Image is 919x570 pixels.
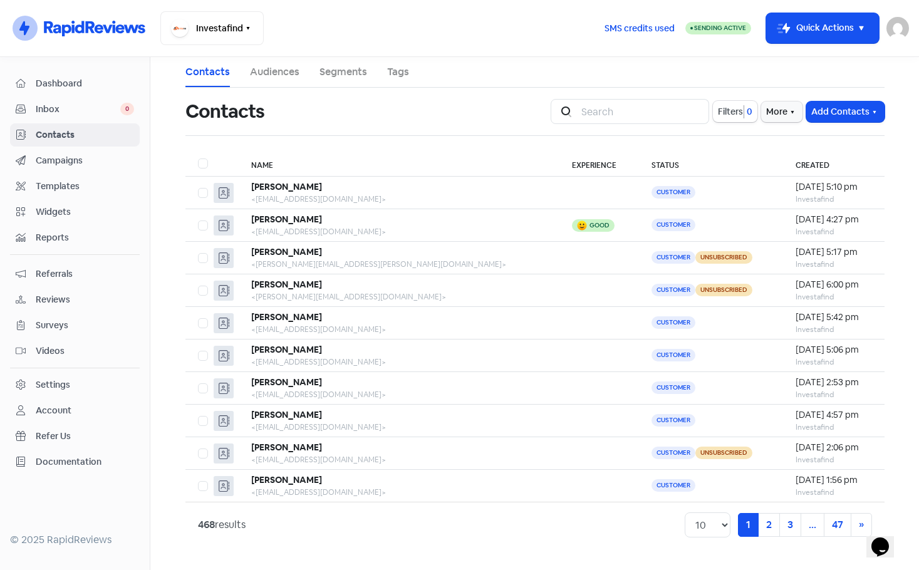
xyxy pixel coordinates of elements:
[36,378,70,391] div: Settings
[695,447,752,459] span: Unsubscribed
[796,291,871,303] div: Investafind
[251,291,547,303] div: <[PERSON_NAME][EMAIL_ADDRESS][DOMAIN_NAME]>
[796,389,871,400] div: Investafind
[10,200,140,224] a: Widgets
[10,72,140,95] a: Dashboard
[251,246,322,257] b: [PERSON_NAME]
[10,123,140,147] a: Contacts
[766,13,879,43] button: Quick Actions
[10,98,140,121] a: Inbox 0
[801,513,824,537] a: ...
[866,520,906,557] iframe: chat widget
[10,288,140,311] a: Reviews
[36,205,134,219] span: Widgets
[10,373,140,396] a: Settings
[652,381,695,394] span: Customer
[185,91,265,132] h1: Contacts
[851,513,872,537] a: Next
[796,324,871,335] div: Investafind
[10,226,140,249] a: Reports
[36,430,134,443] span: Refer Us
[744,105,752,118] span: 0
[36,103,120,116] span: Inbox
[251,454,547,465] div: <[EMAIL_ADDRESS][DOMAIN_NAME]>
[251,194,547,205] div: <[EMAIL_ADDRESS][DOMAIN_NAME]>
[796,454,871,465] div: Investafind
[36,319,134,332] span: Surveys
[10,175,140,198] a: Templates
[796,311,871,324] div: [DATE] 5:42 pm
[251,279,322,290] b: [PERSON_NAME]
[36,128,134,142] span: Contacts
[36,404,71,417] div: Account
[718,105,743,118] span: Filters
[796,487,871,498] div: Investafind
[652,447,695,459] span: Customer
[695,284,752,296] span: Unsubscribed
[652,284,695,296] span: Customer
[10,425,140,448] a: Refer Us
[36,231,134,244] span: Reports
[36,77,134,90] span: Dashboard
[251,311,322,323] b: [PERSON_NAME]
[250,65,299,80] a: Audiences
[36,154,134,167] span: Campaigns
[694,24,746,32] span: Sending Active
[589,222,610,229] div: Good
[685,21,751,36] a: Sending Active
[251,259,547,270] div: <[PERSON_NAME][EMAIL_ADDRESS][PERSON_NAME][DOMAIN_NAME]>
[761,101,802,122] button: More
[886,17,909,39] img: User
[387,65,409,80] a: Tags
[796,376,871,389] div: [DATE] 2:53 pm
[796,343,871,356] div: [DATE] 5:06 pm
[796,259,871,270] div: Investafind
[574,99,709,124] input: Search
[36,180,134,193] span: Templates
[652,186,695,199] span: Customer
[160,11,264,45] button: Investafind
[796,213,871,226] div: [DATE] 4:27 pm
[10,262,140,286] a: Referrals
[796,441,871,454] div: [DATE] 2:06 pm
[796,180,871,194] div: [DATE] 5:10 pm
[251,442,322,453] b: [PERSON_NAME]
[639,151,783,177] th: Status
[198,517,246,532] div: results
[251,376,322,388] b: [PERSON_NAME]
[796,226,871,237] div: Investafind
[36,267,134,281] span: Referrals
[251,389,547,400] div: <[EMAIL_ADDRESS][DOMAIN_NAME]>
[652,479,695,492] span: Customer
[779,513,801,537] a: 3
[605,22,675,35] span: SMS credits used
[652,349,695,361] span: Customer
[783,151,884,177] th: Created
[10,399,140,422] a: Account
[652,251,695,264] span: Customer
[10,339,140,363] a: Videos
[251,356,547,368] div: <[EMAIL_ADDRESS][DOMAIN_NAME]>
[796,246,871,259] div: [DATE] 5:17 pm
[559,151,639,177] th: Experience
[251,487,547,498] div: <[EMAIL_ADDRESS][DOMAIN_NAME]>
[251,344,322,355] b: [PERSON_NAME]
[796,474,871,487] div: [DATE] 1:56 pm
[198,518,215,531] strong: 468
[824,513,851,537] a: 47
[319,65,367,80] a: Segments
[36,455,134,469] span: Documentation
[251,226,547,237] div: <[EMAIL_ADDRESS][DOMAIN_NAME]>
[185,65,230,80] a: Contacts
[251,422,547,433] div: <[EMAIL_ADDRESS][DOMAIN_NAME]>
[738,513,759,537] a: 1
[120,103,134,115] span: 0
[713,101,757,122] button: Filters0
[695,251,752,264] span: Unsubscribed
[594,21,685,34] a: SMS credits used
[251,214,322,225] b: [PERSON_NAME]
[10,314,140,337] a: Surveys
[796,194,871,205] div: Investafind
[10,532,140,547] div: © 2025 RapidReviews
[251,324,547,335] div: <[EMAIL_ADDRESS][DOMAIN_NAME]>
